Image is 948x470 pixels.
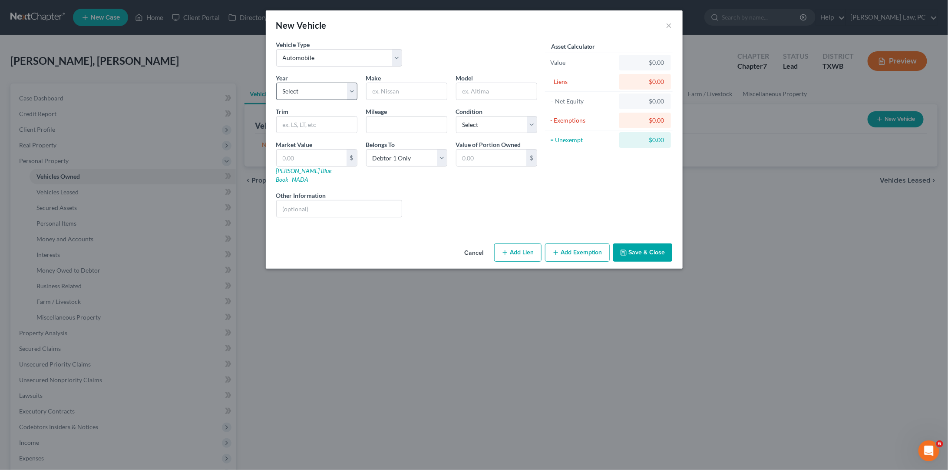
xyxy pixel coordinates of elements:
[626,97,664,106] div: $0.00
[276,40,310,49] label: Vehicle Type
[292,176,309,183] a: NADA
[456,83,537,100] input: ex. Altima
[458,244,491,262] button: Cancel
[456,73,473,83] label: Model
[626,77,664,86] div: $0.00
[366,107,387,116] label: Mileage
[551,42,595,51] label: Asset Calculator
[626,58,664,67] div: $0.00
[526,150,537,166] div: $
[276,191,326,200] label: Other Information
[276,140,313,149] label: Market Value
[936,440,943,447] span: 6
[550,77,616,86] div: - Liens
[347,150,357,166] div: $
[277,150,347,166] input: 0.00
[366,141,395,148] span: Belongs To
[550,116,616,125] div: - Exemptions
[545,243,610,262] button: Add Exemption
[456,107,483,116] label: Condition
[918,440,939,461] iframe: Intercom live chat
[550,97,616,106] div: = Net Equity
[550,58,616,67] div: Value
[276,19,327,31] div: New Vehicle
[277,200,402,217] input: (optional)
[277,117,357,133] input: ex. LS, LT, etc
[456,150,526,166] input: 0.00
[276,73,288,83] label: Year
[367,117,447,133] input: --
[367,83,447,100] input: ex. Nissan
[276,167,332,183] a: [PERSON_NAME] Blue Book
[276,107,289,116] label: Trim
[626,136,664,144] div: $0.00
[456,140,521,149] label: Value of Portion Owned
[626,116,664,125] div: $0.00
[613,243,672,262] button: Save & Close
[666,20,672,30] button: ×
[366,74,381,82] span: Make
[494,243,542,262] button: Add Lien
[550,136,616,144] div: = Unexempt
